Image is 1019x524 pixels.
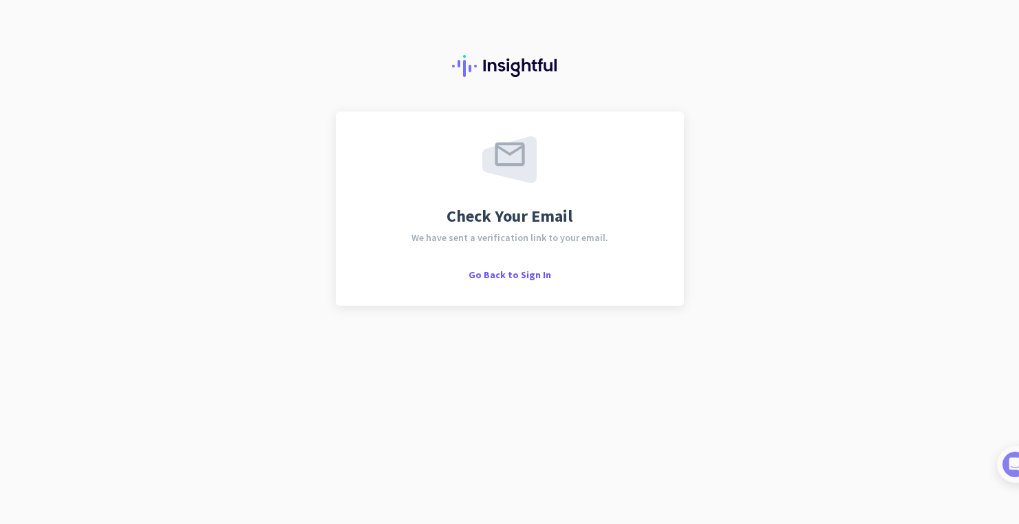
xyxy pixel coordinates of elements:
[482,136,537,183] img: email-sent
[452,55,568,77] img: Insightful
[447,208,572,224] span: Check Your Email
[411,233,608,242] span: We have sent a verification link to your email.
[469,269,551,281] span: Go Back to Sign In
